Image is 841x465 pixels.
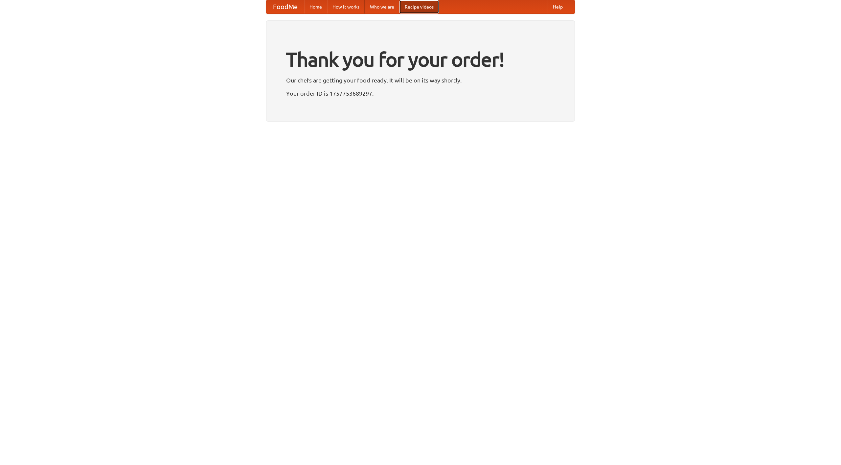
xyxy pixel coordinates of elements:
a: Recipe videos [399,0,439,13]
a: Home [304,0,327,13]
p: Our chefs are getting your food ready. It will be on its way shortly. [286,75,555,85]
p: Your order ID is 1757753689297. [286,88,555,98]
a: Who we are [365,0,399,13]
a: FoodMe [266,0,304,13]
h1: Thank you for your order! [286,44,555,75]
a: Help [548,0,568,13]
a: How it works [327,0,365,13]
